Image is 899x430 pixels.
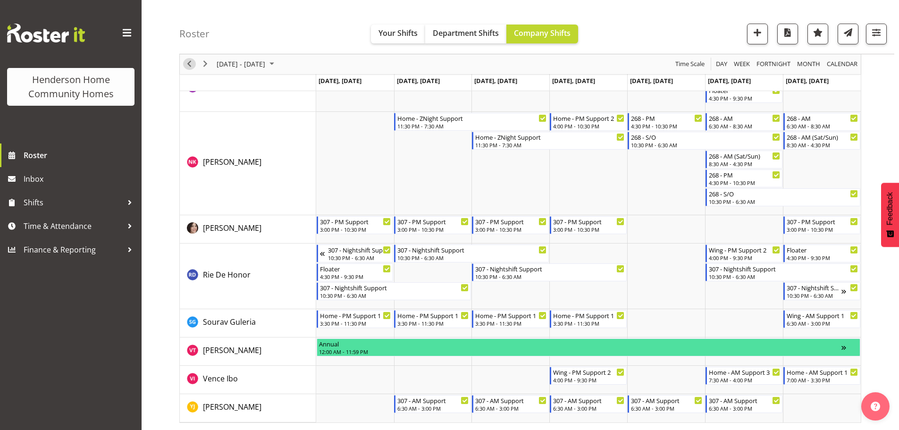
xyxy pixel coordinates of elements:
div: 3:00 PM - 10:30 PM [787,226,858,233]
span: [DATE], [DATE] [552,76,595,85]
div: 268 - PM [631,113,702,123]
div: 6:30 AM - 3:00 PM [397,405,469,412]
div: 268 - AM [787,113,858,123]
div: 7:00 AM - 3:30 PM [787,376,858,384]
button: Highlight an important date within the roster. [807,24,828,44]
span: Rie De Honor [203,270,251,280]
div: Navneet Kaur"s event - 268 - AM Begin From Saturday, September 6, 2025 at 6:30:00 AM GMT+12:00 En... [706,113,782,131]
span: [PERSON_NAME] [203,223,261,233]
div: Rie De Honor"s event - 307 - Nightshift Support Begin From Sunday, September 7, 2025 at 10:30:00 ... [783,282,860,300]
div: Yuxi Ji"s event - 307 - AM Support Begin From Saturday, September 6, 2025 at 6:30:00 AM GMT+12:00... [706,395,782,413]
div: Rachida Ryan"s event - 307 - PM Support Begin From Wednesday, September 3, 2025 at 3:00:00 PM GMT... [472,216,549,234]
div: 6:30 AM - 3:00 PM [709,405,780,412]
div: Navneet Kaur"s event - Home - ZNight Support Begin From Wednesday, September 3, 2025 at 11:30:00 ... [472,132,627,150]
div: Home - PM Support 1 [320,311,391,320]
div: 268 - S/O [631,132,780,142]
div: 3:30 PM - 11:30 PM [397,320,469,327]
div: 307 - PM Support [397,217,469,226]
div: 6:30 AM - 8:30 AM [709,122,780,130]
div: 10:30 PM - 6:30 AM [631,141,780,149]
div: next period [197,54,213,74]
div: Home - ZNight Support [475,132,624,142]
div: 11:30 PM - 7:30 AM [397,122,546,130]
span: [PERSON_NAME] [203,402,261,412]
div: 3:00 PM - 10:30 PM [553,226,624,233]
div: 307 - AM Support [397,396,469,405]
div: 6:30 AM - 8:30 AM [787,122,858,130]
div: 6:30 AM - 3:00 PM [475,405,546,412]
button: Timeline Week [732,59,752,70]
div: 10:30 PM - 6:30 AM [320,292,469,299]
div: Rachida Ryan"s event - 307 - PM Support Begin From Thursday, September 4, 2025 at 3:00:00 PM GMT+... [550,216,627,234]
div: Floater [787,245,858,254]
img: help-xxl-2.png [871,402,880,411]
button: Time Scale [674,59,706,70]
div: Miyoung Chung"s event - Floater Begin From Saturday, September 6, 2025 at 4:30:00 PM GMT+12:00 En... [706,85,782,103]
span: [DATE], [DATE] [474,76,517,85]
div: Home - PM Support 1 [397,311,469,320]
div: Navneet Kaur"s event - Home - PM Support 2 Begin From Thursday, September 4, 2025 at 4:00:00 PM G... [550,113,627,131]
div: 268 - PM [709,170,780,179]
button: Department Shifts [425,25,506,43]
a: Sourav Guleria [203,316,256,328]
div: 3:00 PM - 10:30 PM [397,226,469,233]
a: [PERSON_NAME] [203,156,261,168]
div: 10:30 PM - 6:30 AM [475,273,624,280]
div: Home - PM Support 1 [553,311,624,320]
span: [DATE], [DATE] [397,76,440,85]
div: Navneet Kaur"s event - 268 - S/O Begin From Friday, September 5, 2025 at 10:30:00 PM GMT+12:00 En... [628,132,782,150]
div: 7:30 AM - 4:00 PM [709,376,780,384]
td: Sourav Guleria resource [180,309,316,337]
div: 307 - AM Support [709,396,780,405]
div: September 01 - 07, 2025 [213,54,280,74]
div: 307 - AM Support [553,396,624,405]
a: [PERSON_NAME] [203,222,261,234]
div: Vence Ibo"s event - Wing - PM Support 2 Begin From Thursday, September 4, 2025 at 4:00:00 PM GMT+... [550,367,627,385]
span: Feedback [886,192,894,225]
div: Rachida Ryan"s event - 307 - PM Support Begin From Tuesday, September 2, 2025 at 3:00:00 PM GMT+1... [394,216,471,234]
span: Time & Attendance [24,219,123,233]
div: 268 - AM (Sat/Sun) [787,132,858,142]
div: 3:30 PM - 11:30 PM [475,320,546,327]
span: Fortnight [756,59,791,70]
button: September 2025 [215,59,278,70]
div: 3:00 PM - 10:30 PM [320,226,391,233]
div: 4:30 PM - 9:30 PM [787,254,858,261]
span: Company Shifts [514,28,571,38]
div: 307 - Nightshift Support [475,264,624,273]
div: 4:30 PM - 9:30 PM [320,273,391,280]
span: Your Shifts [378,28,418,38]
div: 307 - PM Support [320,217,391,226]
div: 6:30 AM - 3:00 PM [553,405,624,412]
div: Yuxi Ji"s event - 307 - AM Support Begin From Wednesday, September 3, 2025 at 6:30:00 AM GMT+12:0... [472,395,549,413]
td: Navneet Kaur resource [180,112,316,215]
span: Day [715,59,728,70]
span: [DATE], [DATE] [786,76,829,85]
div: Rie De Honor"s event - 307 - Nightshift Support Begin From Wednesday, September 3, 2025 at 10:30:... [472,263,627,281]
div: Wing - PM Support 2 [709,245,780,254]
button: Company Shifts [506,25,578,43]
div: 3:00 PM - 10:30 PM [475,226,546,233]
div: 4:00 PM - 9:30 PM [553,376,624,384]
button: Next [199,59,212,70]
div: 3:30 PM - 11:30 PM [553,320,624,327]
button: Add a new shift [747,24,768,44]
span: [DATE] - [DATE] [216,59,266,70]
h4: Roster [179,28,210,39]
div: Navneet Kaur"s event - 268 - S/O Begin From Saturday, September 6, 2025 at 10:30:00 PM GMT+12:00 ... [706,188,860,206]
div: 4:30 PM - 10:30 PM [709,179,780,186]
span: Month [796,59,821,70]
div: Rie De Honor"s event - 307 - Nightshift Support Begin From Saturday, September 6, 2025 at 10:30:0... [706,263,860,281]
div: Home - PM Support 1 [475,311,546,320]
div: Yuxi Ji"s event - 307 - AM Support Begin From Friday, September 5, 2025 at 6:30:00 AM GMT+12:00 E... [628,395,705,413]
div: 10:30 PM - 6:30 AM [709,273,858,280]
div: Sourav Guleria"s event - Home - PM Support 1 Begin From Wednesday, September 3, 2025 at 3:30:00 P... [472,310,549,328]
div: 6:30 AM - 3:00 PM [631,405,702,412]
div: 307 - Nightshift Support [328,245,391,254]
div: 307 - Nightshift Support [320,283,469,292]
span: Week [733,59,751,70]
div: 11:30 PM - 7:30 AM [475,141,624,149]
button: Download a PDF of the roster according to the set date range. [777,24,798,44]
div: 307 - PM Support [787,217,858,226]
div: 10:30 PM - 6:30 AM [787,292,841,299]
